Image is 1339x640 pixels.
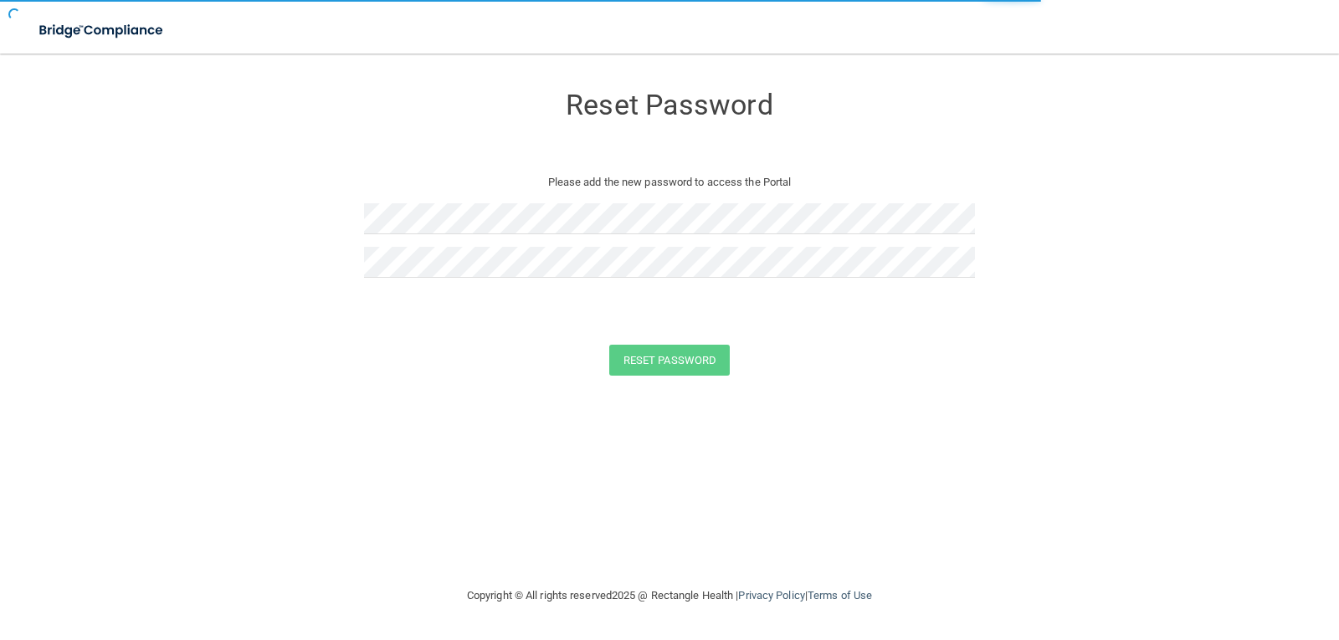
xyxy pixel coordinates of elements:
[738,589,804,602] a: Privacy Policy
[364,569,975,622] div: Copyright © All rights reserved 2025 @ Rectangle Health | |
[377,172,962,192] p: Please add the new password to access the Portal
[808,589,872,602] a: Terms of Use
[364,90,975,120] h3: Reset Password
[25,13,179,48] img: bridge_compliance_login_screen.278c3ca4.svg
[609,345,730,376] button: Reset Password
